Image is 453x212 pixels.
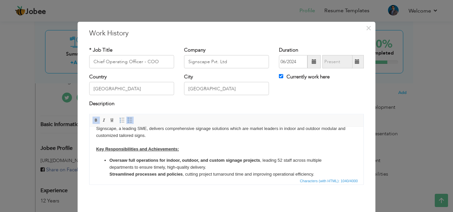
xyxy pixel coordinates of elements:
a: Italic [100,116,108,124]
a: Bold [93,116,100,124]
label: Company [184,46,206,53]
a: Underline [108,116,116,124]
a: Insert/Remove Numbered List [118,116,126,124]
strong: Oversaw full operations for indoor, outdoor, and custom signage projects [20,31,170,36]
label: * Job Title [89,46,112,53]
label: Country [89,73,107,80]
label: City [184,73,193,80]
input: Currently work here [279,74,283,78]
label: Duration [279,46,298,53]
span: × [366,22,371,34]
a: Insert/Remove Bulleted List [126,116,134,124]
strong: Key Responsibilities and Achievements: [7,20,89,24]
button: Close [363,22,374,33]
strong: Streamlined processes and policies [20,45,93,50]
p: , leading 52 staff across multiple departments to ensure timely, high-quality delivery. , cutting... [20,30,254,92]
iframe: Rich Text Editor, workEditor [90,127,363,176]
label: Description [89,100,114,107]
label: Currently work here [279,73,330,80]
h3: Work History [89,28,364,38]
input: Present [322,55,353,68]
span: Characters (with HTML): 1040/4000 [298,178,359,184]
div: Statistics [298,178,360,184]
input: From [279,55,307,68]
